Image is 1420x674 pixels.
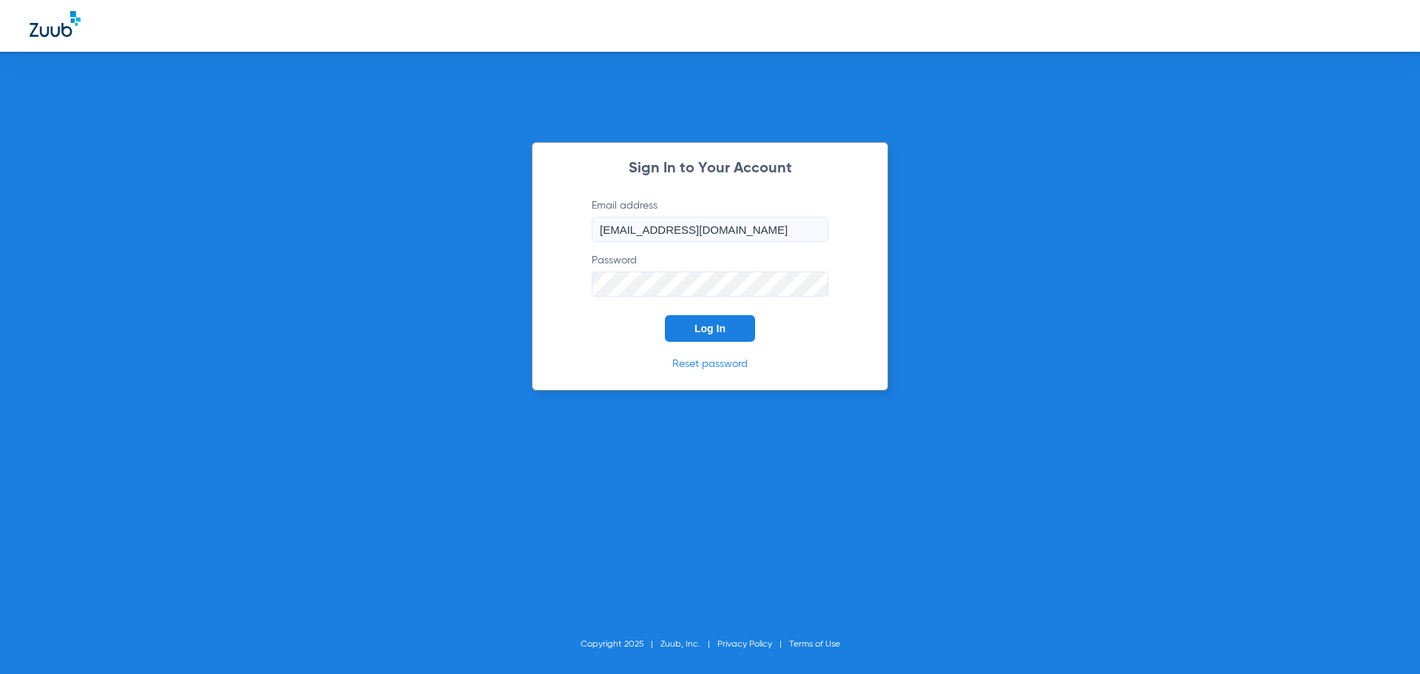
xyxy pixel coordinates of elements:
[592,272,828,297] input: Password
[694,323,726,334] span: Log In
[569,161,851,176] h2: Sign In to Your Account
[672,359,748,369] a: Reset password
[789,640,840,649] a: Terms of Use
[592,217,828,242] input: Email address
[717,640,772,649] a: Privacy Policy
[665,315,755,342] button: Log In
[581,637,660,652] li: Copyright 2025
[660,637,717,652] li: Zuub, Inc.
[592,198,828,242] label: Email address
[30,11,81,37] img: Zuub Logo
[592,253,828,297] label: Password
